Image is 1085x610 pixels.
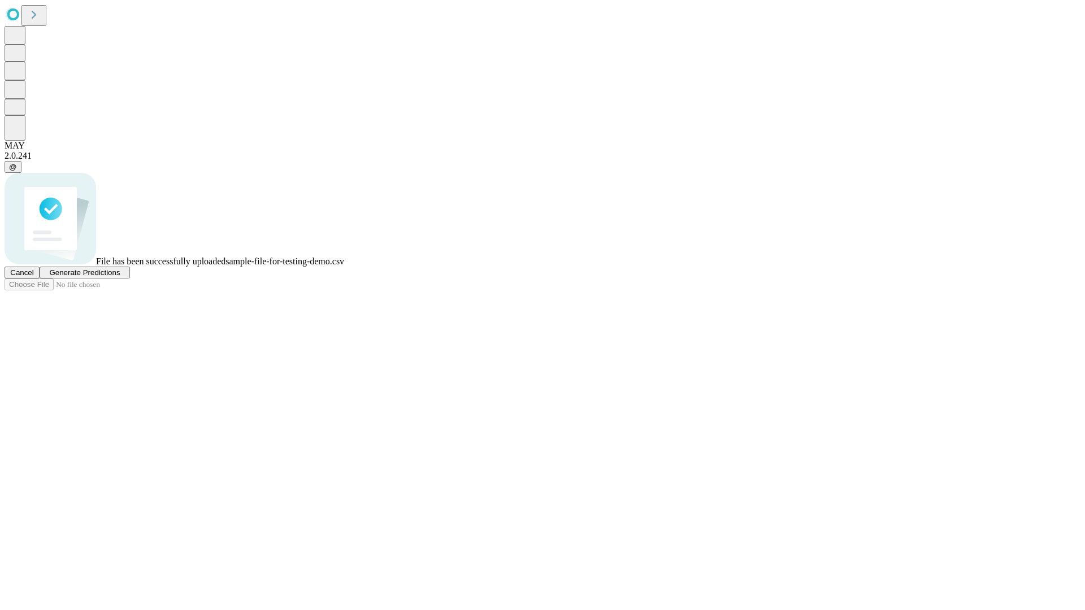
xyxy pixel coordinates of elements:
span: Cancel [10,268,34,277]
button: @ [5,161,21,173]
button: Cancel [5,267,40,278]
span: sample-file-for-testing-demo.csv [225,256,344,266]
button: Generate Predictions [40,267,130,278]
span: @ [9,163,17,171]
div: MAY [5,141,1080,151]
span: File has been successfully uploaded [96,256,225,266]
span: Generate Predictions [49,268,120,277]
div: 2.0.241 [5,151,1080,161]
